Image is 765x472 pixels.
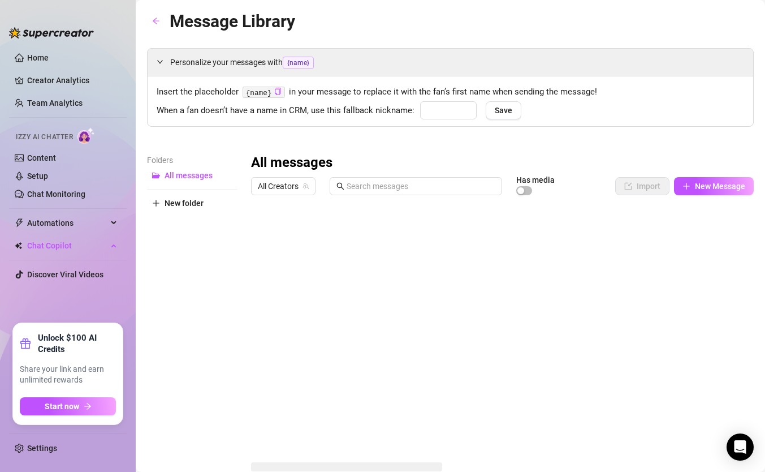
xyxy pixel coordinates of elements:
a: Creator Analytics [27,71,118,89]
button: New Message [674,177,754,195]
article: Folders [147,154,237,166]
a: Discover Viral Videos [27,270,103,279]
a: Chat Monitoring [27,190,85,199]
div: Personalize your messages with{name} [148,49,753,76]
span: thunderbolt [15,218,24,228]
button: All messages [147,166,237,184]
article: Has media [516,177,555,183]
img: Chat Copilot [15,242,22,250]
span: Personalize your messages with [170,56,744,69]
span: Insert the placeholder in your message to replace it with the fan’s first name when sending the m... [157,85,744,99]
div: Open Intercom Messenger [727,434,754,461]
span: Save [495,106,512,115]
a: Content [27,153,56,162]
a: Home [27,53,49,62]
span: Share your link and earn unlimited rewards [20,364,116,386]
span: Automations [27,214,107,232]
img: AI Chatter [77,127,95,144]
a: Team Analytics [27,98,83,108]
strong: Unlock $100 AI Credits [38,332,116,355]
span: team [302,183,309,190]
span: When a fan doesn’t have a name in CRM, use this fallback nickname: [157,104,414,118]
button: Import [615,177,669,195]
button: Save [486,101,521,119]
span: New folder [165,199,204,208]
span: folder-open [152,171,160,179]
span: plus [682,182,690,190]
a: Settings [27,444,57,453]
span: search [336,182,344,190]
span: Chat Copilot [27,237,107,255]
span: Izzy AI Chatter [16,132,73,143]
span: New Message [695,182,745,191]
button: New folder [147,194,237,212]
span: All messages [165,171,213,180]
span: arrow-left [152,17,160,25]
span: plus [152,199,160,207]
span: copy [274,88,282,95]
span: All Creators [258,178,309,195]
span: Start now [45,402,79,411]
a: Setup [27,171,48,181]
span: arrow-right [84,402,92,410]
article: Message Library [170,8,295,35]
span: {name} [283,57,314,69]
img: logo-BBDzfeDw.svg [9,27,94,38]
h3: All messages [251,154,332,172]
span: expanded [157,58,163,65]
button: Click to Copy [274,88,282,96]
button: Start nowarrow-right [20,397,116,415]
code: {name} [243,87,285,98]
input: Search messages [347,180,495,192]
span: gift [20,338,31,349]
